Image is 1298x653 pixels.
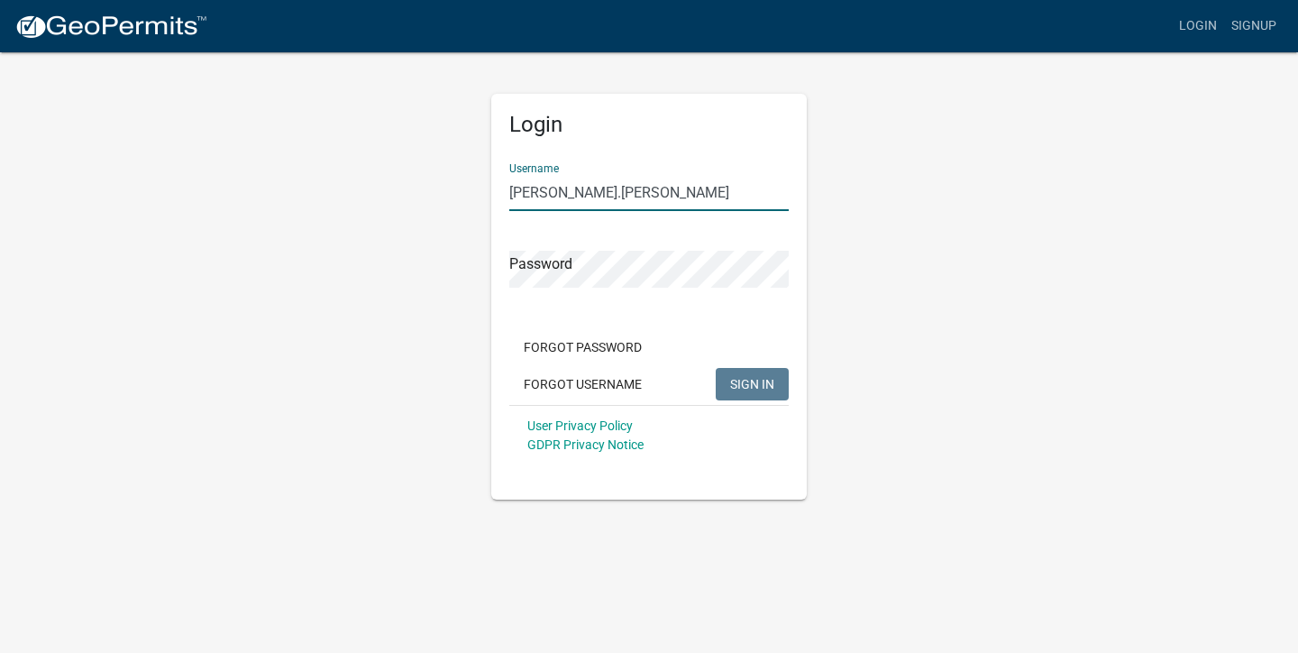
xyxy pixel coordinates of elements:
[730,376,774,391] span: SIGN IN
[527,418,633,433] a: User Privacy Policy
[1172,9,1224,43] a: Login
[509,112,789,138] h5: Login
[716,368,789,400] button: SIGN IN
[1224,9,1284,43] a: Signup
[527,437,644,452] a: GDPR Privacy Notice
[509,331,656,363] button: Forgot Password
[509,368,656,400] button: Forgot Username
